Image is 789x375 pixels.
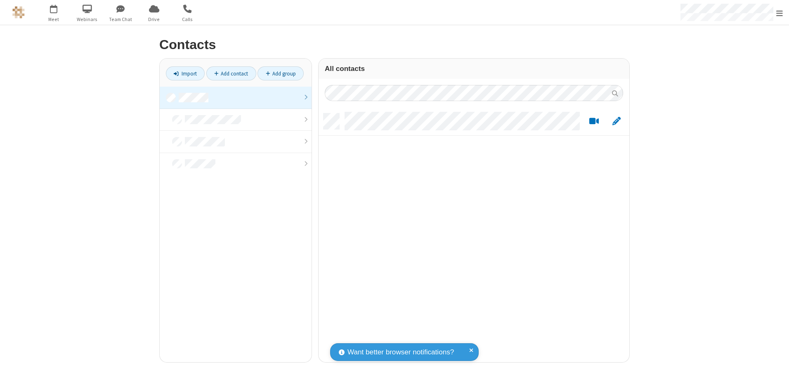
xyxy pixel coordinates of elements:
a: Add group [257,66,304,80]
button: Edit [608,116,624,127]
img: QA Selenium DO NOT DELETE OR CHANGE [12,6,25,19]
span: Calls [172,16,203,23]
button: Start a video meeting [586,116,602,127]
a: Add contact [206,66,256,80]
span: Want better browser notifications? [347,347,454,358]
div: grid [319,107,629,362]
span: Webinars [72,16,103,23]
span: Drive [139,16,170,23]
span: Team Chat [105,16,136,23]
h3: All contacts [325,65,623,73]
a: Import [166,66,205,80]
span: Meet [38,16,69,23]
h2: Contacts [159,38,630,52]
